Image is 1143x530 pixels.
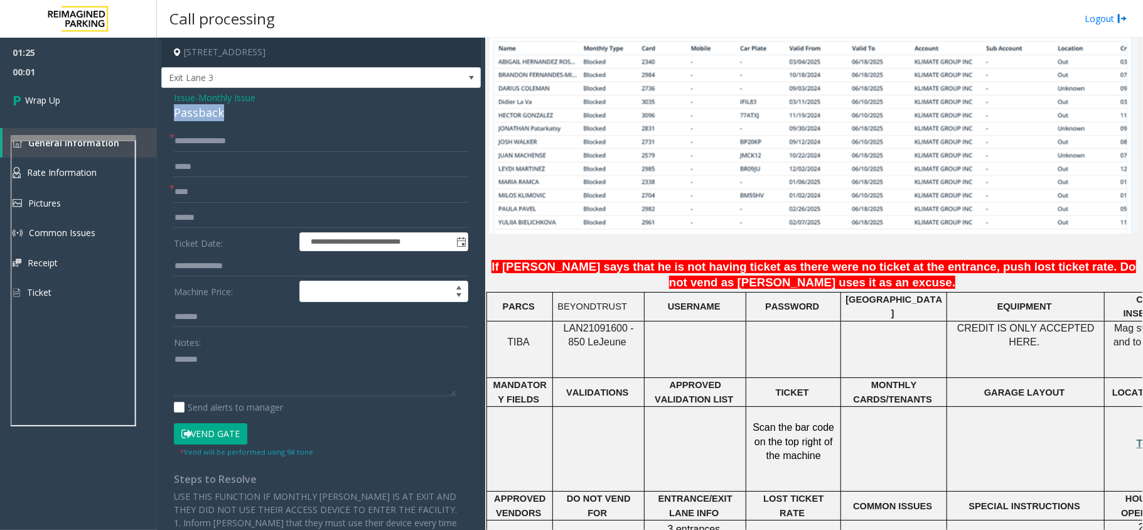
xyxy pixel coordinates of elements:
span: APPROVED VALIDATION LIST [655,380,733,404]
span: LOST TICKET RATE [763,494,824,517]
span: VALIDATIONS [566,387,628,397]
span: CREDIT IS ONLY ACCEPTED HERE. [957,323,1095,347]
span: ENTRANCE/EXIT LANE INFO [658,494,732,517]
h4: Steps to Resolve [174,473,468,485]
span: PARCS [503,301,535,311]
span: MONTHLY CARDS/TENANTS [854,380,932,404]
span: Scan the bar code on the top right of the machine [753,422,834,461]
h3: Call processing [163,3,281,34]
span: [GEOGRAPHIC_DATA] [845,295,942,318]
label: Ticket Date: [171,232,296,251]
span: - [195,92,255,104]
span: BEYONDTRUST [557,301,627,311]
label: Send alerts to manager [174,401,283,414]
span: Monthly Issue [198,91,255,104]
span: Issue [174,91,195,104]
small: Vend will be performed using 9# tone [180,447,313,457]
a: Logout [1085,12,1127,25]
span: GARAGE LAYOUT [984,387,1065,397]
span: Decrease value [450,291,468,301]
span: LAN21091600 - 850 Le [564,323,634,347]
span: PASSWORD [765,301,819,311]
span: COMMON ISSUES [853,501,932,511]
span: EQUIPMENT [997,301,1052,311]
label: Notes: [174,332,201,349]
a: General Information [3,128,157,158]
span: If [PERSON_NAME] says that he is not having ticket as there were no ticket at the entrance, push ... [491,260,1135,289]
span: SPECIAL INSTRUCTIONS [969,501,1081,511]
span: Toggle popup [454,233,468,251]
span: TIBA [507,337,530,347]
span: Jeune [599,337,626,348]
span: TICKET [776,387,809,397]
div: Passback [174,104,468,121]
span: Wrap Up [25,94,60,107]
span: APPROVED VENDORS [494,494,545,517]
label: Machine Price: [171,281,296,302]
img: logout [1117,12,1127,25]
img: c2ca93138f6b484f8c859405df5a3603.jpg [490,36,1138,234]
span: MANDATORY FIELDS [493,380,547,404]
span: Exit Lane 3 [162,68,417,88]
span: DO NOT VEND FOR [567,494,631,517]
span: Increase value [450,281,468,291]
button: Vend Gate [174,423,247,445]
span: USERNAME [668,301,721,311]
h4: [STREET_ADDRESS] [161,38,481,67]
